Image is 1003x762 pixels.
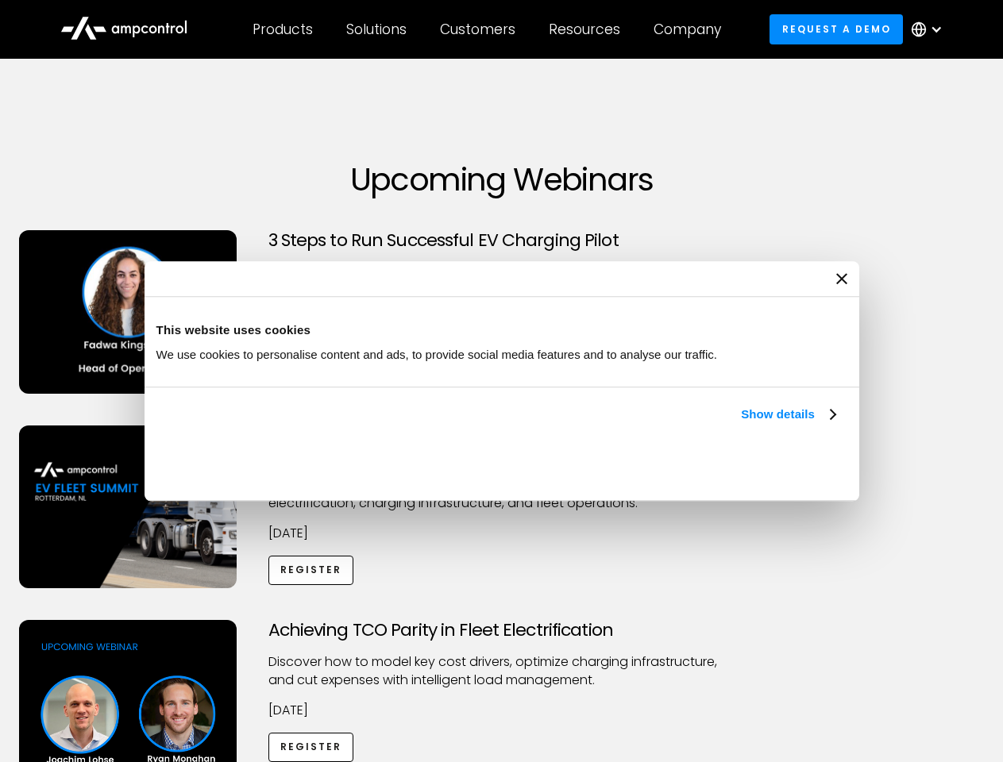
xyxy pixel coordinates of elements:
[440,21,515,38] div: Customers
[268,525,735,542] p: [DATE]
[654,21,721,38] div: Company
[268,620,735,641] h3: Achieving TCO Parity in Fleet Electrification
[549,21,620,38] div: Resources
[253,21,313,38] div: Products
[613,442,841,488] button: Okay
[268,230,735,251] h3: 3 Steps to Run Successful EV Charging Pilot
[346,21,407,38] div: Solutions
[156,348,718,361] span: We use cookies to personalise content and ads, to provide social media features and to analyse ou...
[268,733,354,762] a: Register
[770,14,903,44] a: Request a demo
[741,405,835,424] a: Show details
[836,273,847,284] button: Close banner
[268,702,735,719] p: [DATE]
[268,653,735,689] p: Discover how to model key cost drivers, optimize charging infrastructure, and cut expenses with i...
[19,160,985,198] h1: Upcoming Webinars
[156,321,847,340] div: This website uses cookies
[268,556,354,585] a: Register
